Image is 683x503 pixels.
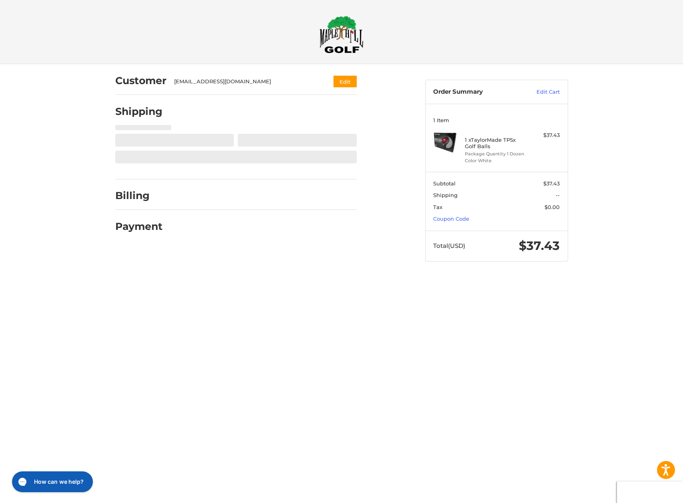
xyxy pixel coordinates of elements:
[556,192,560,198] span: --
[319,16,364,53] img: Maple Hill Golf
[115,220,163,233] h2: Payment
[465,151,526,157] li: Package Quantity 1 Dozen
[115,189,162,202] h2: Billing
[433,242,465,249] span: Total (USD)
[433,215,469,222] a: Coupon Code
[8,469,95,495] iframe: Gorgias live chat messenger
[465,157,526,164] li: Color White
[333,76,357,87] button: Edit
[433,88,519,96] h3: Order Summary
[433,192,458,198] span: Shipping
[115,74,167,87] h2: Customer
[433,117,560,123] h3: 1 Item
[433,204,442,210] span: Tax
[617,481,683,503] iframe: Google Customer Reviews
[519,238,560,253] span: $37.43
[115,105,163,118] h2: Shipping
[465,137,526,150] h4: 1 x TaylorMade TP5x Golf Balls
[544,204,560,210] span: $0.00
[528,131,560,139] div: $37.43
[519,88,560,96] a: Edit Cart
[174,78,318,86] div: [EMAIL_ADDRESS][DOMAIN_NAME]
[543,180,560,187] span: $37.43
[433,180,456,187] span: Subtotal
